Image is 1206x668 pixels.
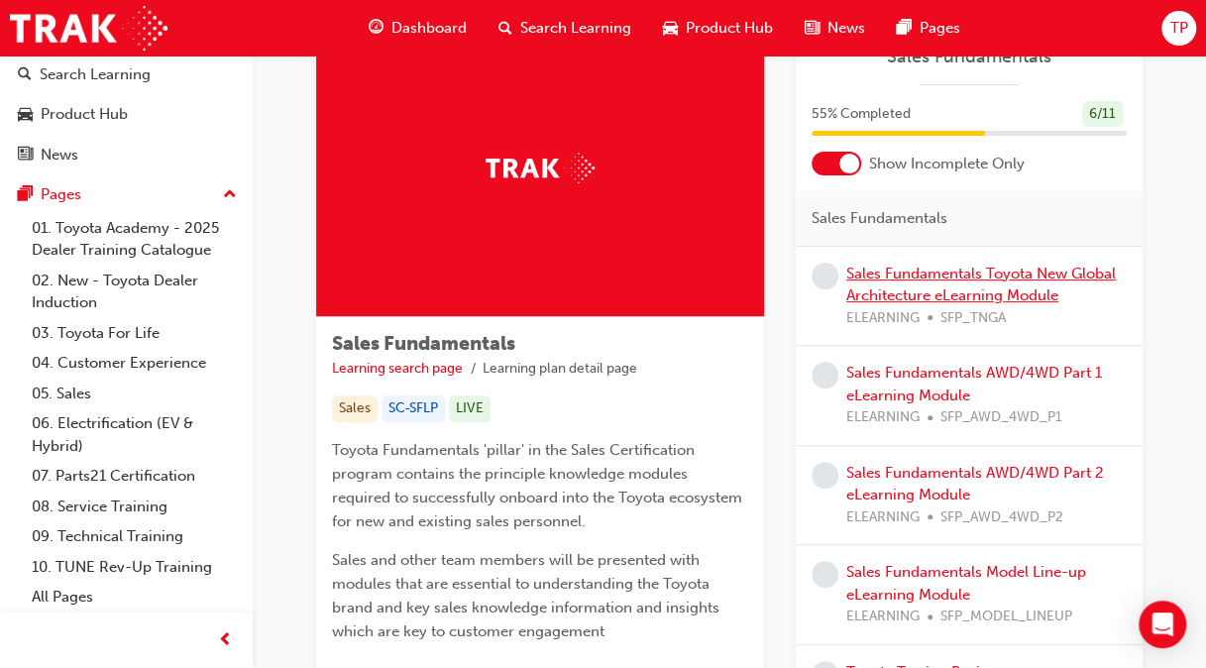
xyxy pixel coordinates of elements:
span: SFP_AWD_4WD_P2 [940,506,1063,529]
span: ELEARNING [846,406,920,429]
a: search-iconSearch Learning [483,8,647,49]
div: 6 / 11 [1082,101,1123,128]
button: TP [1161,11,1196,46]
span: SFP_AWD_4WD_P1 [940,406,1062,429]
a: 04. Customer Experience [24,348,245,379]
li: Learning plan detail page [483,358,637,381]
a: 10. TUNE Rev-Up Training [24,552,245,583]
div: Search Learning [40,63,151,86]
button: Pages [8,176,245,213]
span: pages-icon [18,186,33,204]
span: Toyota Fundamentals 'pillar' in the Sales Certification program contains the principle knowledge ... [332,441,746,530]
span: news-icon [18,147,33,165]
img: Trak [10,6,167,51]
span: car-icon [663,16,678,41]
span: 55 % Completed [812,103,911,126]
a: All Pages [24,582,245,612]
span: up-icon [223,182,237,208]
button: DashboardSearch LearningProduct HubNews [8,12,245,176]
span: Product Hub [686,17,773,40]
a: Sales Fundamentals AWD/4WD Part 2 eLearning Module [846,464,1104,504]
a: car-iconProduct Hub [647,8,789,49]
a: Sales Fundamentals Model Line-up eLearning Module [846,563,1086,604]
a: Learning search page [332,360,463,377]
span: SFP_MODEL_LINEUP [940,606,1072,628]
a: Product Hub [8,96,245,133]
span: prev-icon [218,628,233,653]
a: 08. Service Training [24,492,245,522]
span: ELEARNING [846,606,920,628]
span: search-icon [498,16,512,41]
span: SFP_TNGA [940,307,1006,330]
a: 02. New - Toyota Dealer Induction [24,266,245,318]
span: guage-icon [369,16,384,41]
div: Product Hub [41,103,128,126]
a: 09. Technical Training [24,521,245,552]
span: TP [1169,17,1187,40]
span: Sales Fundamentals [812,207,947,230]
span: search-icon [18,66,32,84]
span: news-icon [805,16,820,41]
div: SC-SFLP [382,395,445,422]
a: 03. Toyota For Life [24,318,245,349]
span: ELEARNING [846,506,920,529]
span: News [827,17,865,40]
div: Pages [41,183,81,206]
span: learningRecordVerb_NONE-icon [812,362,838,389]
span: ELEARNING [846,307,920,330]
span: Show Incomplete Only [869,153,1025,175]
a: Sales Fundamentals Toyota New Global Architecture eLearning Module [846,265,1116,305]
a: Sales Fundamentals [812,46,1127,68]
a: 06. Electrification (EV & Hybrid) [24,408,245,461]
span: car-icon [18,106,33,124]
div: Sales [332,395,378,422]
span: Dashboard [391,17,467,40]
a: 07. Parts21 Certification [24,461,245,492]
span: learningRecordVerb_NONE-icon [812,263,838,289]
a: 01. Toyota Academy - 2025 Dealer Training Catalogue [24,213,245,266]
a: pages-iconPages [881,8,976,49]
span: Sales Fundamentals [332,332,515,355]
img: Trak [486,153,595,183]
a: Sales Fundamentals AWD/4WD Part 1 eLearning Module [846,364,1102,404]
a: News [8,137,245,173]
a: 05. Sales [24,379,245,409]
div: LIVE [449,395,491,422]
span: pages-icon [897,16,912,41]
div: Open Intercom Messenger [1139,601,1186,648]
span: Pages [920,17,960,40]
a: guage-iconDashboard [353,8,483,49]
span: learningRecordVerb_NONE-icon [812,462,838,489]
div: News [41,144,78,167]
span: learningRecordVerb_NONE-icon [812,561,838,588]
a: Search Learning [8,56,245,93]
a: news-iconNews [789,8,881,49]
span: Sales and other team members will be presented with modules that are essential to understanding t... [332,551,723,640]
span: Search Learning [520,17,631,40]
